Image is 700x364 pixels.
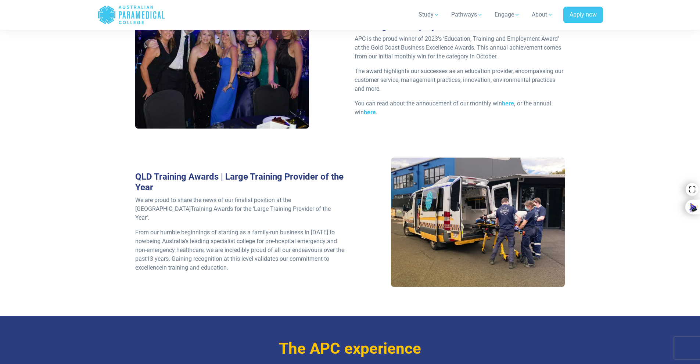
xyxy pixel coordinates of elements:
a: Study [414,4,444,25]
a: Australian Paramedical College [97,3,165,27]
span: From our humble beginnings of starting as a family-run business in [DATE] to now [135,229,335,245]
span: or the annual win [355,100,551,116]
span: emergency healthcare, we are incredibly proud of all our endeavours over the past [135,246,344,262]
span: We are proud to share the news of our finalist position at the [GEOGRAPHIC_DATA] [135,197,291,212]
span: , [514,100,516,107]
a: About [527,4,557,25]
span: 13 years. Gaining recognition at this level validates our commitment to excellence [135,255,329,271]
span: Training Awards for the ‘Large Training Provider of the Year’. [135,205,331,221]
p: ​ [135,196,346,222]
a: Apply now [563,7,603,24]
span: . [376,109,377,116]
a: Pathways [447,4,487,25]
span: in training and education. [162,264,228,271]
h3: QLD Training Awards | Large Training Provider of the Year [135,172,346,193]
h3: The APC experience [135,339,565,358]
span: APC is the proud winner of 2023’s ‘Education, Training and Employment Award’ at the Gold Coast Bu... [355,35,561,60]
a: Engage [490,4,524,25]
span: The award highlights our successes as an education provider, encompassing our customer service, m... [355,68,563,92]
a: here [502,100,514,107]
a: here [364,109,376,116]
span: being Australia’s leading specialist college for pre-hospital emergency and non- [135,238,337,253]
span: You can read about the annoucement of our monthly win [355,100,502,107]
